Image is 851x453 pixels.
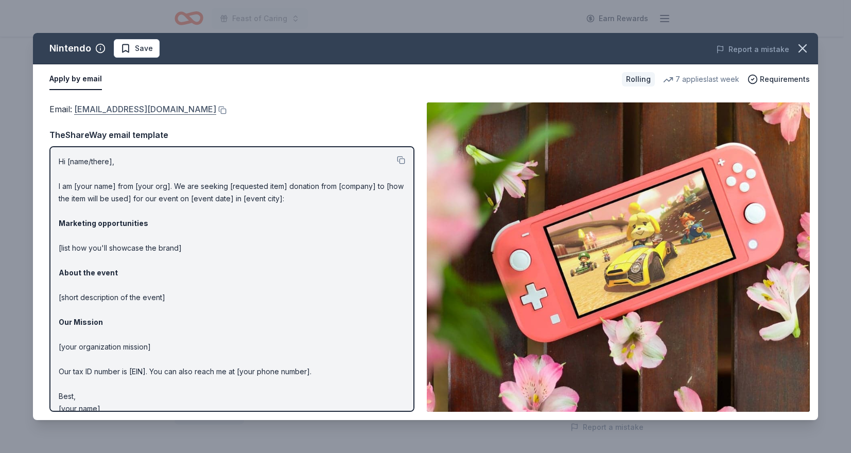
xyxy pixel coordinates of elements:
p: Hi [name/there], I am [your name] from [your org]. We are seeking [requested item] donation from ... [59,155,405,415]
button: Report a mistake [716,43,789,56]
div: TheShareWay email template [49,128,414,142]
strong: About the event [59,268,118,277]
div: Rolling [622,72,655,86]
a: [EMAIL_ADDRESS][DOMAIN_NAME] [74,102,216,116]
button: Save [114,39,160,58]
strong: Our Mission [59,318,103,326]
button: Requirements [748,73,810,85]
img: Image for Nintendo [427,102,810,412]
span: Requirements [760,73,810,85]
button: Apply by email [49,68,102,90]
div: 7 applies last week [663,73,739,85]
div: Nintendo [49,40,91,57]
strong: Marketing opportunities [59,219,148,228]
span: Save [135,42,153,55]
span: Email : [49,104,216,114]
